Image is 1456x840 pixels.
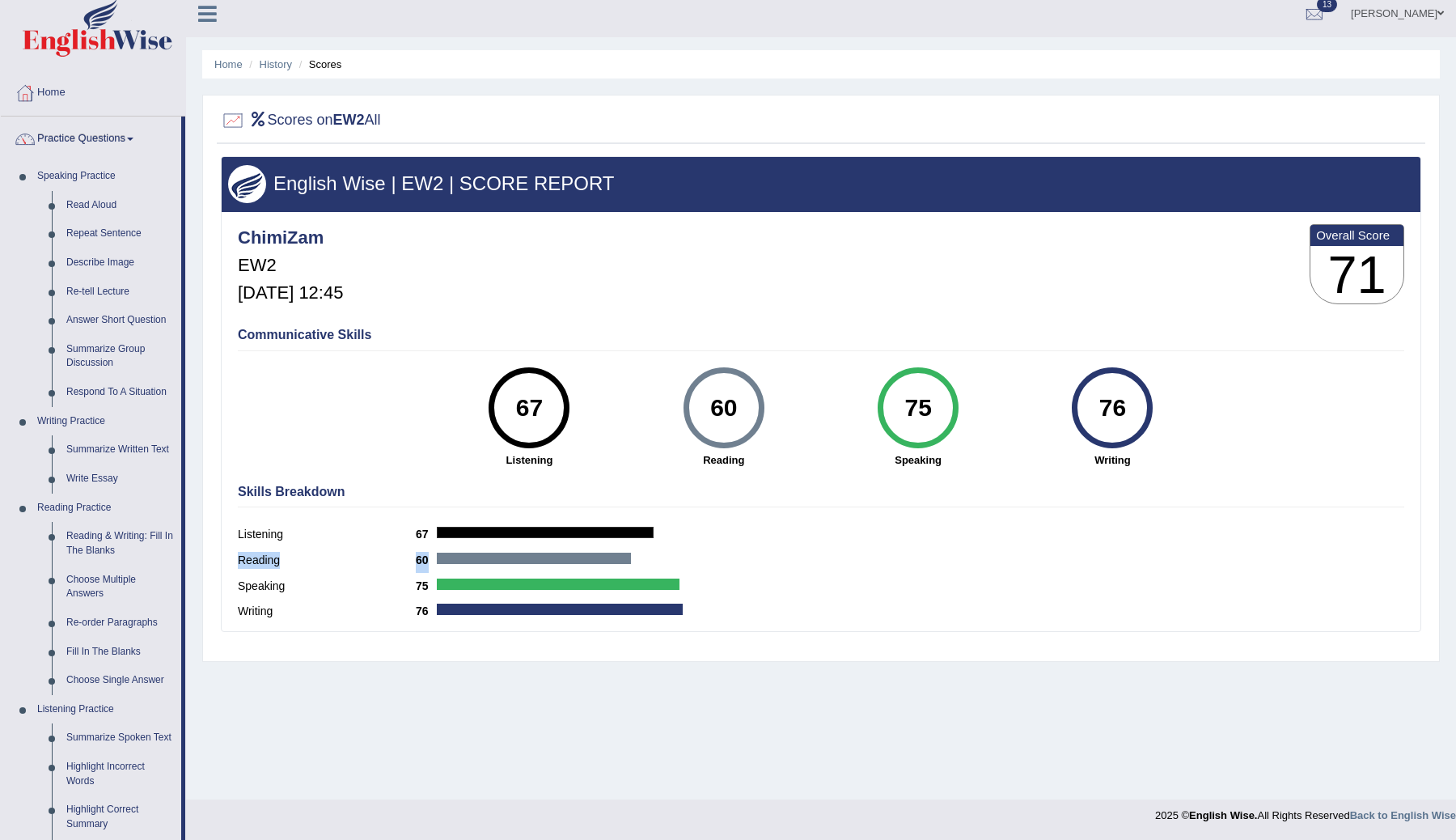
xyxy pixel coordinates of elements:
h5: [DATE] 12:45 [238,283,343,303]
a: Summarize Spoken Text [59,723,181,753]
strong: English Wise. [1189,809,1257,821]
img: wings.png [228,165,266,203]
b: 60 [416,554,437,566]
div: 76 [1083,374,1142,442]
a: History [260,58,292,70]
h4: ChimiZam [238,228,343,248]
label: Reading [238,552,416,569]
b: EW2 [333,112,365,128]
a: Home [214,58,243,70]
h3: English Wise | EW2 | SCORE REPORT [228,173,1414,194]
a: Back to English Wise [1350,809,1456,821]
a: Summarize Written Text [59,435,181,465]
li: Scores [295,57,342,72]
h3: 71 [1310,246,1403,304]
a: Choose Single Answer [59,666,181,695]
div: 75 [888,374,947,442]
label: Writing [238,603,416,620]
b: 67 [416,528,437,541]
b: 76 [416,605,437,617]
a: Answer Short Question [59,306,181,335]
h4: Skills Breakdown [238,485,1404,499]
a: Re-order Paragraphs [59,609,181,638]
a: Speaking Practice [30,162,181,191]
div: 2025 © All Rights Reserved [1155,800,1456,823]
div: 60 [694,374,753,442]
a: Home [1,70,185,111]
a: Reading Practice [30,494,181,523]
strong: Reading [635,452,813,468]
a: Repeat Sentence [59,219,181,248]
div: 67 [500,374,559,442]
a: Write Essay [59,465,181,494]
a: Reading & Writing: Fill In The Blanks [59,522,181,565]
label: Speaking [238,578,416,595]
a: Fill In The Blanks [59,638,181,667]
b: Overall Score [1316,228,1398,242]
a: Choose Multiple Answers [59,566,181,609]
a: Summarize Group Discussion [59,335,181,378]
a: Practice Questions [1,117,181,157]
a: Listening Practice [30,695,181,724]
h4: Communicative Skills [238,328,1404,342]
a: Writing Practice [30,407,181,436]
h2: Scores on All [221,108,381,133]
a: Re-tell Lecture [59,278,181,307]
strong: Listening [440,452,618,468]
a: Describe Image [59,248,181,278]
strong: Speaking [829,452,1007,468]
a: Respond To A Situation [59,378,181,407]
b: 75 [416,579,437,592]
label: Listening [238,526,416,543]
strong: Writing [1023,452,1201,468]
a: Highlight Correct Summary [59,795,181,838]
a: Read Aloud [59,191,181,220]
h5: EW2 [238,256,343,275]
a: Highlight Incorrect Words [59,753,181,795]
